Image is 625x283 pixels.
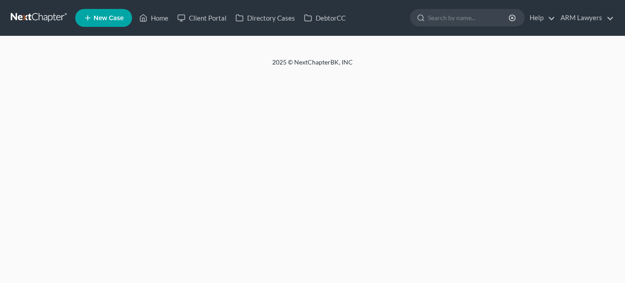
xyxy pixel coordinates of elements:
[556,10,614,26] a: ARM Lawyers
[57,58,568,74] div: 2025 © NextChapterBK, INC
[428,9,510,26] input: Search by name...
[173,10,231,26] a: Client Portal
[300,10,350,26] a: DebtorCC
[525,10,555,26] a: Help
[231,10,300,26] a: Directory Cases
[135,10,173,26] a: Home
[94,15,124,21] span: New Case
